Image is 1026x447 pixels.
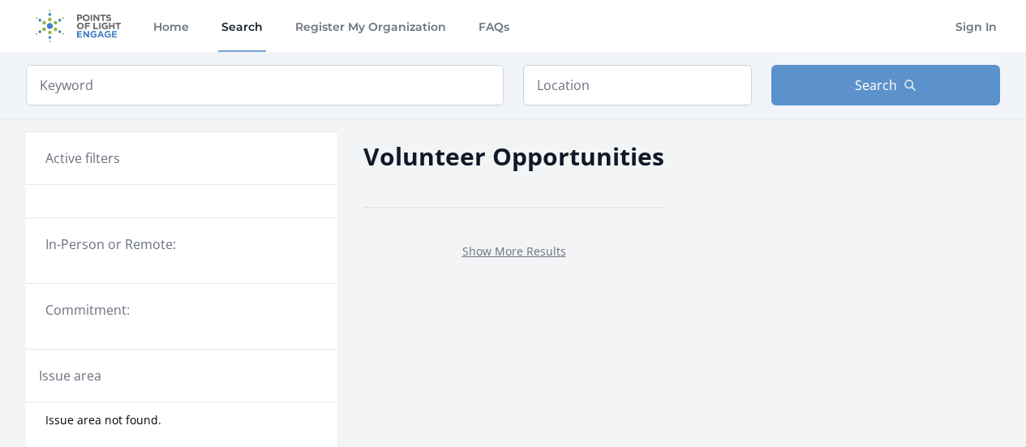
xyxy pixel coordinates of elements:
[462,243,566,259] a: Show More Results
[26,65,504,105] input: Keyword
[523,65,752,105] input: Location
[45,412,161,428] span: Issue area not found.
[45,148,120,168] h3: Active filters
[45,300,318,320] legend: Commitment:
[855,75,897,95] span: Search
[363,138,664,174] h2: Volunteer Opportunities
[39,366,101,385] legend: Issue area
[45,234,318,254] legend: In-Person or Remote:
[771,65,1000,105] button: Search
